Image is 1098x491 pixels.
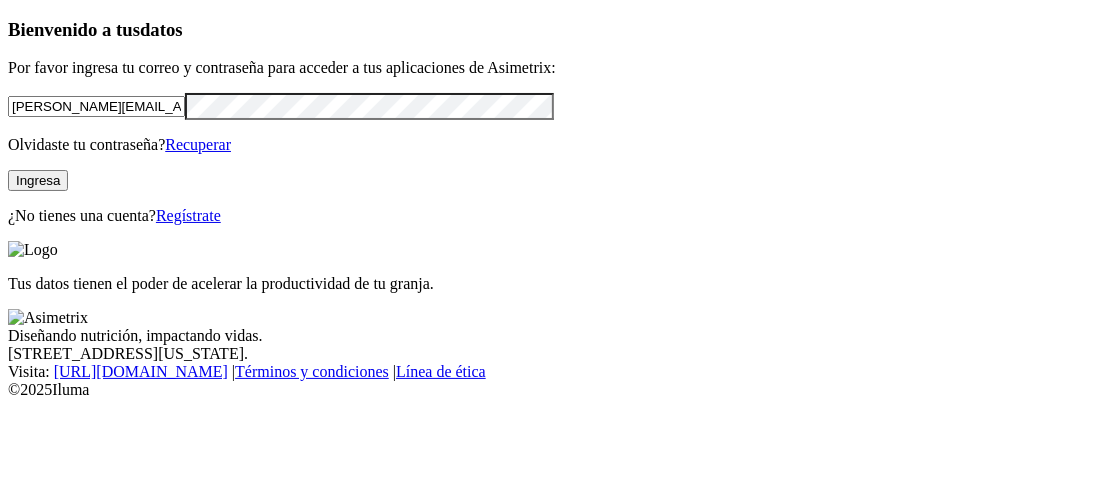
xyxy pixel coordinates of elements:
img: Asimetrix [8,309,88,327]
a: Regístrate [156,207,221,224]
p: Por favor ingresa tu correo y contraseña para acceder a tus aplicaciones de Asimetrix: [8,59,1090,77]
input: Tu correo [8,96,185,117]
span: datos [140,19,183,40]
div: Visita : | | [8,363,1090,381]
div: © 2025 Iluma [8,381,1090,399]
div: [STREET_ADDRESS][US_STATE]. [8,345,1090,363]
img: Logo [8,241,58,259]
div: Diseñando nutrición, impactando vidas. [8,327,1090,345]
h3: Bienvenido a tus [8,19,1090,41]
a: [URL][DOMAIN_NAME] [54,363,228,380]
a: Recuperar [165,136,231,153]
a: Línea de ética [396,363,486,380]
p: Tus datos tienen el poder de acelerar la productividad de tu granja. [8,275,1090,293]
p: ¿No tienes una cuenta? [8,207,1090,225]
p: Olvidaste tu contraseña? [8,136,1090,154]
button: Ingresa [8,170,68,191]
a: Términos y condiciones [235,363,389,380]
